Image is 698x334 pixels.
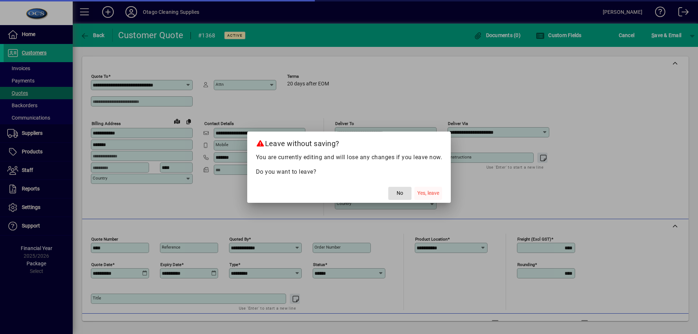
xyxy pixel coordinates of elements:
h2: Leave without saving? [247,132,451,153]
p: You are currently editing and will lose any changes if you leave now. [256,153,442,162]
span: No [397,189,403,197]
button: No [388,187,412,200]
p: Do you want to leave? [256,168,442,176]
button: Yes, leave [414,187,442,200]
span: Yes, leave [417,189,439,197]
